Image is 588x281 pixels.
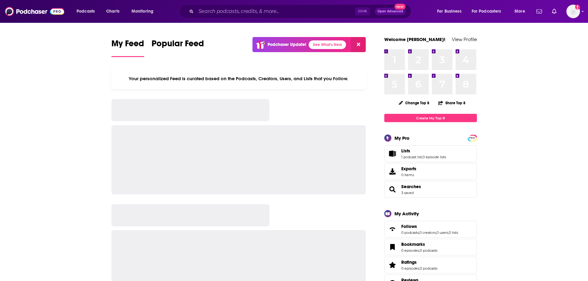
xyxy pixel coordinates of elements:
span: Lists [384,145,477,162]
button: open menu [510,6,533,16]
a: 3 saved [401,191,414,195]
a: Show notifications dropdown [534,6,544,17]
span: Exports [401,166,416,171]
a: 0 podcasts [420,266,437,271]
a: 0 podcasts [401,230,419,235]
a: 0 podcasts [420,248,437,253]
span: Follows [384,221,477,238]
a: 0 users [436,230,448,235]
div: Search podcasts, credits, & more... [185,4,417,19]
a: Lists [401,148,446,154]
a: See What's New [309,40,346,49]
svg: Add a profile image [575,5,580,10]
span: More [515,7,525,16]
span: Bookmarks [384,239,477,255]
span: , [419,266,420,271]
a: 0 creators [419,230,436,235]
a: Bookmarks [386,243,399,251]
a: Charts [102,6,123,16]
span: Ctrl K [355,7,370,15]
div: My Activity [394,211,419,217]
span: Bookmarks [401,242,425,247]
span: Exports [386,167,399,176]
span: Charts [106,7,119,16]
span: Open Advanced [377,10,403,13]
span: Searches [384,181,477,198]
span: Follows [401,224,417,229]
a: Searches [401,184,421,189]
a: 0 episodes [401,266,419,271]
a: Exports [384,163,477,180]
a: PRO [469,135,476,140]
a: Welcome [PERSON_NAME]! [384,36,445,42]
div: Your personalized Feed is curated based on the Podcasts, Creators, Users, and Lists that you Follow. [111,68,366,89]
a: Follows [386,225,399,233]
a: My Feed [111,38,144,57]
a: Bookmarks [401,242,437,247]
span: , [448,230,449,235]
a: Popular Feed [152,38,204,57]
button: open menu [433,6,469,16]
span: Monitoring [131,7,153,16]
img: Podchaser - Follow, Share and Rate Podcasts [5,6,64,17]
button: Open AdvancedNew [375,8,406,15]
button: Show profile menu [566,5,580,18]
span: Ratings [401,259,417,265]
span: Logged in as mdekoning [566,5,580,18]
button: open menu [72,6,103,16]
a: Show notifications dropdown [549,6,559,17]
span: , [419,248,420,253]
a: 0 episode lists [423,155,446,159]
a: Follows [401,224,458,229]
a: 0 lists [449,230,458,235]
a: Ratings [401,259,437,265]
a: Create My Top 8 [384,114,477,122]
p: Podchaser Update! [268,42,306,47]
span: Ratings [384,257,477,273]
span: Popular Feed [152,38,204,52]
button: open menu [468,6,510,16]
input: Search podcasts, credits, & more... [196,6,355,16]
span: , [422,155,423,159]
span: For Podcasters [472,7,501,16]
a: Lists [386,149,399,158]
button: Share Top 8 [438,97,466,109]
a: 1 podcast list [401,155,422,159]
a: 0 episodes [401,248,419,253]
span: 0 items [401,173,416,177]
div: My Pro [394,135,410,141]
span: PRO [469,136,476,140]
span: , [436,230,436,235]
a: View Profile [452,36,477,42]
img: User Profile [566,5,580,18]
a: Ratings [386,261,399,269]
span: For Business [437,7,461,16]
span: My Feed [111,38,144,52]
button: open menu [127,6,161,16]
span: Podcasts [77,7,95,16]
span: , [419,230,419,235]
span: New [394,4,406,10]
span: Lists [401,148,410,154]
button: Change Top 8 [395,99,433,107]
a: Searches [386,185,399,194]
